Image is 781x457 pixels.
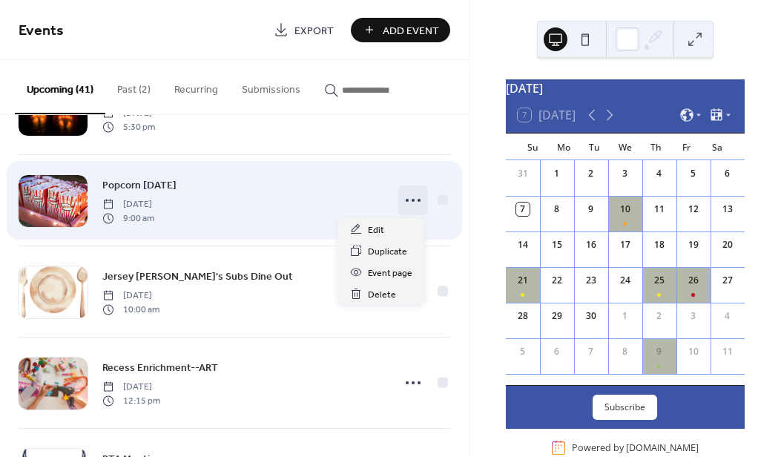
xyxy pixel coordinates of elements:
div: 2 [584,167,598,180]
div: 4 [721,309,734,323]
div: 30 [584,309,598,323]
button: Submissions [230,60,312,113]
a: [DOMAIN_NAME] [626,441,699,454]
div: Fr [671,134,702,160]
span: Popcorn [DATE] [102,178,177,194]
span: Events [19,16,64,45]
div: [DATE] [506,79,745,97]
button: Upcoming (41) [15,60,105,114]
button: Subscribe [593,395,657,420]
div: 21 [516,274,530,287]
span: Jersey [PERSON_NAME]'s Subs Dine Out [102,269,293,285]
div: 19 [687,238,700,251]
div: 11 [653,203,666,216]
div: 12 [687,203,700,216]
span: Duplicate [368,244,407,260]
div: Powered by [572,441,699,454]
span: Export [294,23,334,39]
div: 10 [687,345,700,358]
div: 6 [550,345,564,358]
span: Add Event [383,23,439,39]
span: 10:00 am [102,303,159,316]
span: [DATE] [102,289,159,303]
span: [DATE] [102,381,160,394]
div: 2 [653,309,666,323]
div: 7 [516,203,530,216]
div: 5 [687,167,700,180]
div: 28 [516,309,530,323]
span: Recess Enrichment--ART [102,361,218,376]
span: 12:15 pm [102,394,160,407]
div: 29 [550,309,564,323]
div: 3 [687,309,700,323]
div: Th [641,134,671,160]
div: 1 [619,309,632,323]
span: Delete [368,287,396,303]
div: 8 [619,345,632,358]
a: Export [263,18,345,42]
div: 23 [584,274,598,287]
div: 5 [516,345,530,358]
span: [DATE] [102,198,154,211]
div: 15 [550,238,564,251]
span: Edit [368,223,384,238]
div: Mo [548,134,579,160]
div: 24 [619,274,632,287]
div: 27 [721,274,734,287]
span: 5:30 pm [102,120,155,134]
div: 1 [550,167,564,180]
div: 3 [619,167,632,180]
div: 26 [687,274,700,287]
div: 7 [584,345,598,358]
button: Add Event [351,18,450,42]
div: 18 [653,238,666,251]
div: 22 [550,274,564,287]
div: 25 [653,274,666,287]
div: 4 [653,167,666,180]
button: Past (2) [105,60,162,113]
div: 9 [653,345,666,358]
div: 16 [584,238,598,251]
div: 9 [584,203,598,216]
a: Popcorn [DATE] [102,177,177,194]
div: 31 [516,167,530,180]
div: 6 [721,167,734,180]
a: Jersey [PERSON_NAME]'s Subs Dine Out [102,268,293,285]
div: Tu [579,134,610,160]
div: 11 [721,345,734,358]
div: 20 [721,238,734,251]
div: 10 [619,203,632,216]
span: Event page [368,266,412,281]
div: Sa [702,134,733,160]
span: 9:00 am [102,211,154,225]
div: 14 [516,238,530,251]
div: 17 [619,238,632,251]
div: We [610,134,640,160]
div: 8 [550,203,564,216]
div: Su [518,134,548,160]
button: Recurring [162,60,230,113]
div: 13 [721,203,734,216]
a: Recess Enrichment--ART [102,359,218,376]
